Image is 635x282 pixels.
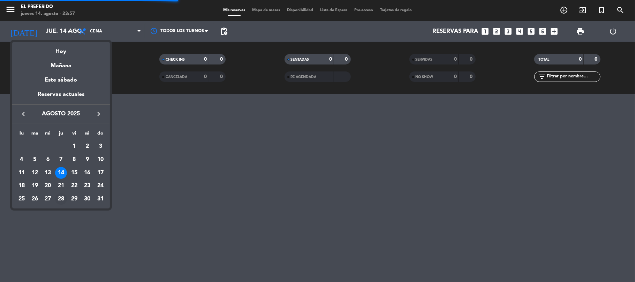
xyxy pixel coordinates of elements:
td: 29 de agosto de 2025 [68,192,81,206]
div: 31 [95,193,106,205]
div: 28 [55,193,67,205]
td: 12 de agosto de 2025 [28,166,41,180]
td: 7 de agosto de 2025 [54,153,68,166]
div: 18 [16,180,28,192]
div: 25 [16,193,28,205]
div: 20 [42,180,54,192]
div: 23 [81,180,93,192]
i: keyboard_arrow_right [95,110,103,118]
div: Mañana [12,56,110,70]
span: agosto 2025 [30,109,92,119]
th: martes [28,129,41,140]
td: 15 de agosto de 2025 [68,166,81,180]
td: 21 de agosto de 2025 [54,179,68,192]
td: 4 de agosto de 2025 [15,153,28,166]
td: 16 de agosto de 2025 [81,166,94,180]
td: 31 de agosto de 2025 [94,192,107,206]
div: 17 [95,167,106,179]
td: 10 de agosto de 2025 [94,153,107,166]
div: 21 [55,180,67,192]
div: 11 [16,167,28,179]
td: 9 de agosto de 2025 [81,153,94,166]
div: 26 [29,193,41,205]
div: Reservas actuales [12,90,110,104]
div: 15 [68,167,80,179]
div: 9 [81,154,93,166]
td: 27 de agosto de 2025 [41,192,54,206]
td: AGO. [15,140,68,153]
div: 6 [42,154,54,166]
div: 1 [68,140,80,152]
td: 1 de agosto de 2025 [68,140,81,153]
td: 28 de agosto de 2025 [54,192,68,206]
div: 30 [81,193,93,205]
td: 23 de agosto de 2025 [81,179,94,192]
td: 19 de agosto de 2025 [28,179,41,192]
td: 14 de agosto de 2025 [54,166,68,180]
td: 22 de agosto de 2025 [68,179,81,192]
td: 3 de agosto de 2025 [94,140,107,153]
td: 6 de agosto de 2025 [41,153,54,166]
div: 3 [95,140,106,152]
th: jueves [54,129,68,140]
div: 24 [95,180,106,192]
td: 26 de agosto de 2025 [28,192,41,206]
th: domingo [94,129,107,140]
td: 11 de agosto de 2025 [15,166,28,180]
button: keyboard_arrow_right [92,109,105,119]
td: 30 de agosto de 2025 [81,192,94,206]
td: 18 de agosto de 2025 [15,179,28,192]
td: 5 de agosto de 2025 [28,153,41,166]
div: Este sábado [12,70,110,90]
i: keyboard_arrow_left [19,110,28,118]
div: 5 [29,154,41,166]
div: 16 [81,167,93,179]
button: keyboard_arrow_left [17,109,30,119]
div: 10 [95,154,106,166]
div: Hoy [12,42,110,56]
div: 12 [29,167,41,179]
div: 8 [68,154,80,166]
td: 13 de agosto de 2025 [41,166,54,180]
th: sábado [81,129,94,140]
td: 8 de agosto de 2025 [68,153,81,166]
div: 19 [29,180,41,192]
th: lunes [15,129,28,140]
td: 25 de agosto de 2025 [15,192,28,206]
div: 27 [42,193,54,205]
div: 14 [55,167,67,179]
div: 13 [42,167,54,179]
th: viernes [68,129,81,140]
div: 2 [81,140,93,152]
td: 17 de agosto de 2025 [94,166,107,180]
td: 24 de agosto de 2025 [94,179,107,192]
div: 22 [68,180,80,192]
td: 20 de agosto de 2025 [41,179,54,192]
div: 7 [55,154,67,166]
td: 2 de agosto de 2025 [81,140,94,153]
th: miércoles [41,129,54,140]
div: 29 [68,193,80,205]
div: 4 [16,154,28,166]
